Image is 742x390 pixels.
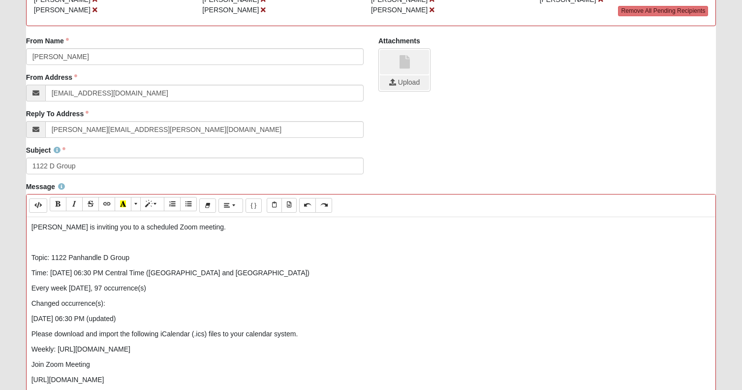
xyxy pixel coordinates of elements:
button: Merge Field [246,198,262,213]
p: Changed occurrence(s): [31,298,711,309]
p: Weekly: [URL][DOMAIN_NAME] [31,344,711,355]
label: Subject [26,145,66,155]
span: [PERSON_NAME] [202,6,259,14]
button: Strikethrough (⌘+⇧+S) [82,197,99,211]
label: Message [26,182,65,192]
button: More Color [131,197,141,211]
button: Unordered list (⌘+⇧+NUM7) [180,197,197,211]
p: [DATE] 06:30 PM (updated) [31,314,711,324]
p: [PERSON_NAME] is inviting you to a scheduled Zoom meeting. [31,222,711,232]
button: Ordered list (⌘+⇧+NUM8) [164,197,181,211]
label: From Address [26,72,77,82]
button: Paragraph [218,198,243,213]
button: Code Editor [29,198,47,213]
button: Paste Text [267,198,282,212]
label: Attachments [378,36,420,46]
p: Please download and import the following iCalendar (.ics) files to your calendar system. [31,329,711,339]
label: Reply To Address [26,109,89,119]
button: Bold (⌘+B) [50,197,66,211]
span: [PERSON_NAME] [371,6,428,14]
button: Recent Color [115,197,131,211]
button: Undo (⌘+Z) [299,198,316,212]
p: Join Zoom Meeting [31,359,711,370]
a: Remove All Pending Recipients [618,6,708,16]
button: Paste from Word [281,198,297,212]
button: Style [140,197,164,211]
p: Every week [DATE], 97 occurrence(s) [31,283,711,293]
button: Redo (⌘+⇧+Z) [315,198,332,212]
span: [PERSON_NAME] [34,6,91,14]
p: [URL][DOMAIN_NAME] [31,375,711,385]
label: From Name [26,36,69,46]
button: Link (⌘+K) [98,197,115,211]
p: Time: [DATE] 06:30 PM Central Time ([GEOGRAPHIC_DATA] and [GEOGRAPHIC_DATA]) [31,268,711,278]
button: Remove Font Style (⌘+\) [199,198,216,213]
p: Topic: 1122 Panhandle D Group [31,253,711,263]
button: Italic (⌘+I) [66,197,83,211]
